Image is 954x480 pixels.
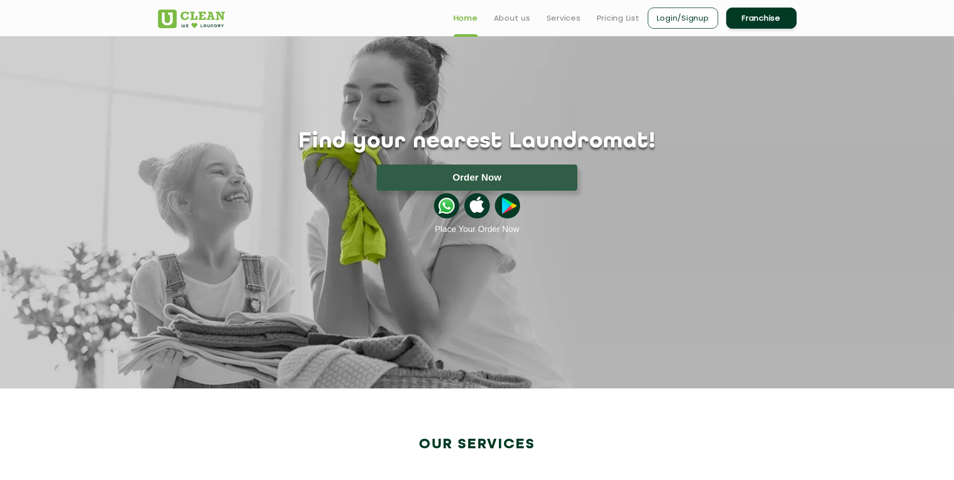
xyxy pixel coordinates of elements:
img: whatsappicon.png [434,193,459,218]
a: Login/Signup [648,8,718,29]
a: Place Your Order Now [435,224,519,234]
h2: Our Services [158,436,797,453]
h1: Find your nearest Laundromat! [150,129,804,154]
img: apple-icon.png [464,193,489,218]
a: Services [547,12,581,24]
button: Order Now [377,165,577,191]
a: About us [494,12,531,24]
a: Franchise [726,8,797,29]
a: Home [454,12,478,24]
img: UClean Laundry and Dry Cleaning [158,10,225,28]
a: Pricing List [597,12,640,24]
img: playstoreicon.png [495,193,520,218]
